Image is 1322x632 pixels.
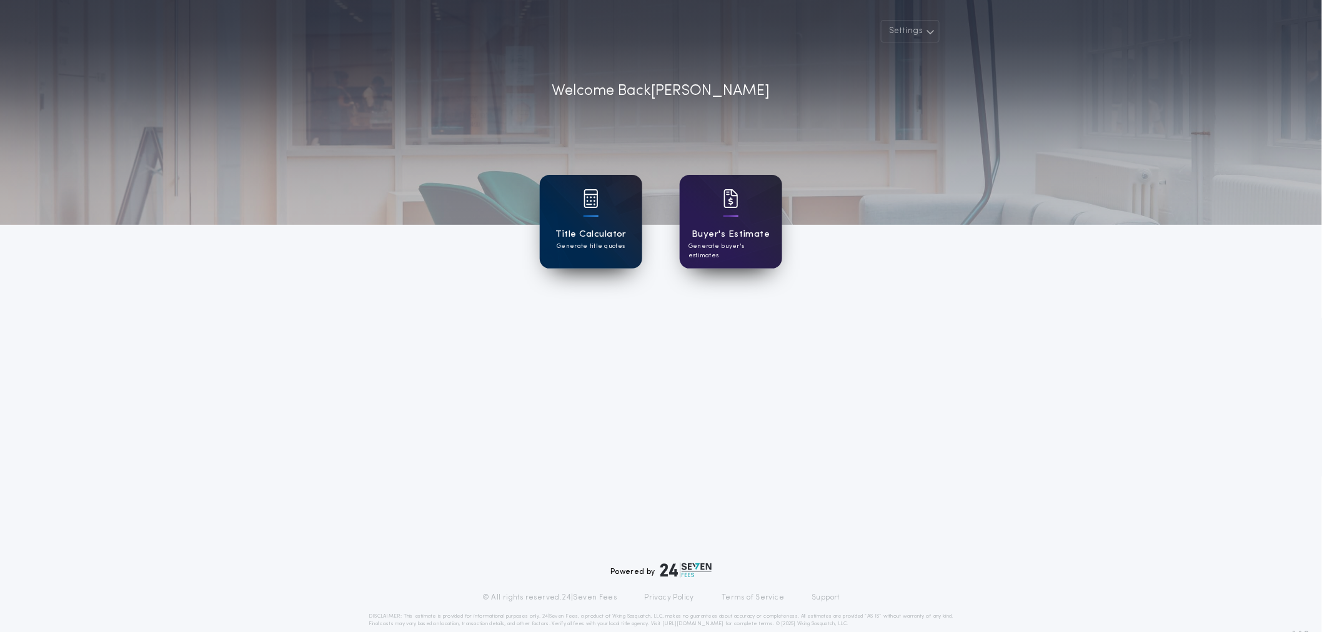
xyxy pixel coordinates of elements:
[610,563,712,578] div: Powered by
[584,189,599,208] img: card icon
[552,80,770,102] p: Welcome Back [PERSON_NAME]
[812,593,840,603] a: Support
[369,613,953,628] p: DISCLAIMER: This estimate is provided for informational purposes only. 24|Seven Fees, a product o...
[680,175,782,269] a: card iconBuyer's EstimateGenerate buyer's estimates
[692,227,770,242] h1: Buyer's Estimate
[540,175,642,269] a: card iconTitle CalculatorGenerate title quotes
[881,20,940,42] button: Settings
[662,621,724,626] a: [URL][DOMAIN_NAME]
[557,242,625,251] p: Generate title quotes
[660,563,712,578] img: logo
[688,242,773,260] p: Generate buyer's estimates
[645,593,695,603] a: Privacy Policy
[723,189,738,208] img: card icon
[722,593,784,603] a: Terms of Service
[482,593,617,603] p: © All rights reserved. 24|Seven Fees
[555,227,627,242] h1: Title Calculator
